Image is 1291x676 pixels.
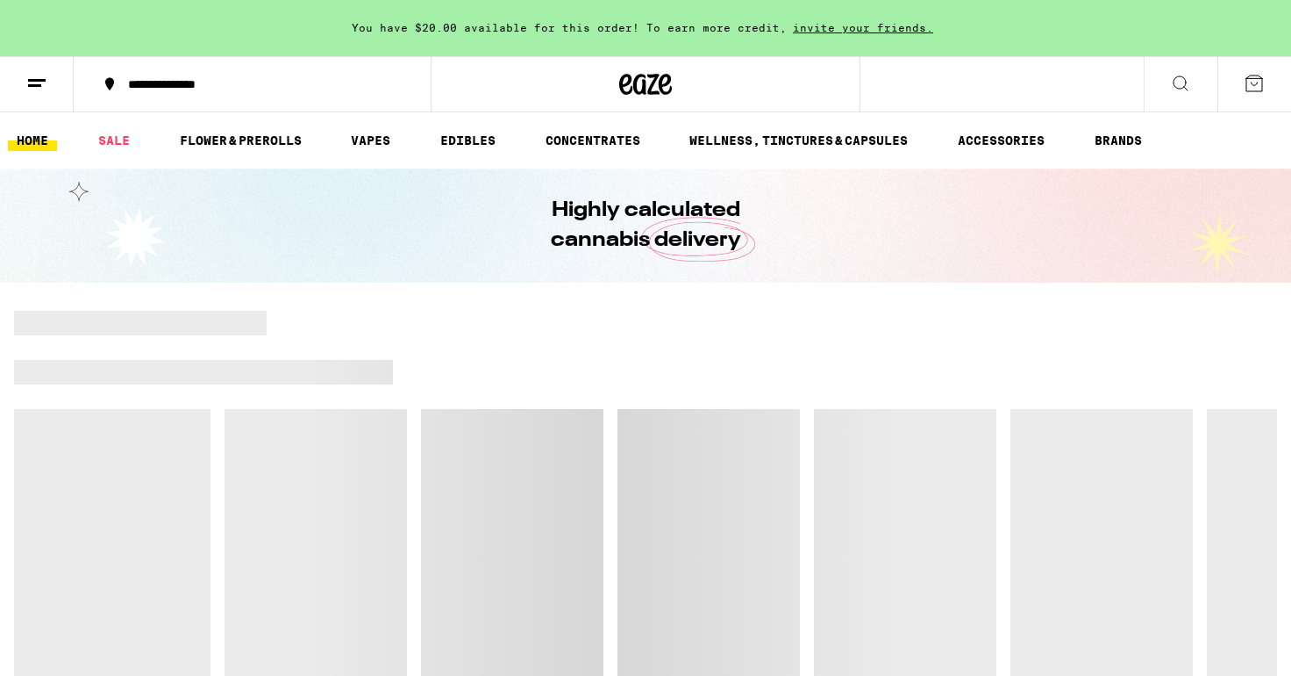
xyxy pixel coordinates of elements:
[1086,130,1151,151] a: BRANDS
[787,22,939,33] span: invite your friends.
[171,130,310,151] a: FLOWER & PREROLLS
[681,130,917,151] a: WELLNESS, TINCTURES & CAPSULES
[537,130,649,151] a: CONCENTRATES
[352,22,787,33] span: You have $20.00 available for this order! To earn more credit,
[8,130,57,151] a: HOME
[89,130,139,151] a: SALE
[949,130,1053,151] a: ACCESSORIES
[501,196,790,255] h1: Highly calculated cannabis delivery
[342,130,399,151] a: VAPES
[432,130,504,151] a: EDIBLES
